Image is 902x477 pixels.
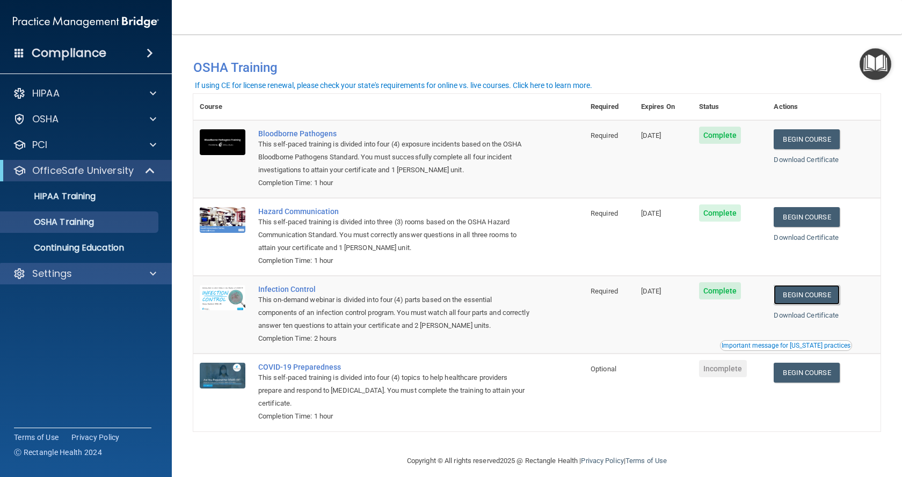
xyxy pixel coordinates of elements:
[13,113,156,126] a: OSHA
[774,233,839,241] a: Download Certificate
[193,94,252,120] th: Course
[641,209,661,217] span: [DATE]
[767,94,881,120] th: Actions
[32,46,106,61] h4: Compliance
[32,113,59,126] p: OSHA
[258,285,530,293] a: Infection Control
[581,457,623,465] a: Privacy Policy
[32,164,134,177] p: OfficeSafe University
[591,131,618,140] span: Required
[13,11,159,33] img: PMB logo
[774,207,839,227] a: Begin Course
[774,285,839,305] a: Begin Course
[193,60,881,75] h4: OSHA Training
[774,129,839,149] a: Begin Course
[720,340,852,351] button: Read this if you are a dental practitioner in the state of CA
[774,156,839,164] a: Download Certificate
[32,87,60,100] p: HIPAA
[722,342,850,349] div: Important message for [US_STATE] practices
[591,209,618,217] span: Required
[699,204,741,222] span: Complete
[14,432,59,443] a: Terms of Use
[258,332,530,345] div: Completion Time: 2 hours
[693,94,768,120] th: Status
[258,254,530,267] div: Completion Time: 1 hour
[71,432,120,443] a: Privacy Policy
[860,48,891,80] button: Open Resource Center
[258,371,530,410] div: This self-paced training is divided into four (4) topics to help healthcare providers prepare and...
[13,138,156,151] a: PCI
[7,217,94,228] p: OSHA Training
[258,216,530,254] div: This self-paced training is divided into three (3) rooms based on the OSHA Hazard Communication S...
[32,138,47,151] p: PCI
[195,82,592,89] div: If using CE for license renewal, please check your state's requirements for online vs. live cours...
[591,287,618,295] span: Required
[13,267,156,280] a: Settings
[13,164,156,177] a: OfficeSafe University
[258,207,530,216] a: Hazard Communication
[258,177,530,189] div: Completion Time: 1 hour
[699,360,747,377] span: Incomplete
[14,447,102,458] span: Ⓒ Rectangle Health 2024
[258,293,530,332] div: This on-demand webinar is divided into four (4) parts based on the essential components of an inf...
[7,191,96,202] p: HIPAA Training
[584,94,635,120] th: Required
[258,138,530,177] div: This self-paced training is divided into four (4) exposure incidents based on the OSHA Bloodborne...
[699,127,741,144] span: Complete
[591,365,616,373] span: Optional
[258,129,530,138] a: Bloodborne Pathogens
[13,87,156,100] a: HIPAA
[699,282,741,299] span: Complete
[641,287,661,295] span: [DATE]
[641,131,661,140] span: [DATE]
[774,311,839,319] a: Download Certificate
[774,363,839,383] a: Begin Course
[193,80,594,91] button: If using CE for license renewal, please check your state's requirements for online vs. live cours...
[635,94,693,120] th: Expires On
[7,243,154,253] p: Continuing Education
[258,363,530,371] a: COVID-19 Preparedness
[716,401,889,444] iframe: Drift Widget Chat Controller
[258,410,530,423] div: Completion Time: 1 hour
[32,267,72,280] p: Settings
[625,457,667,465] a: Terms of Use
